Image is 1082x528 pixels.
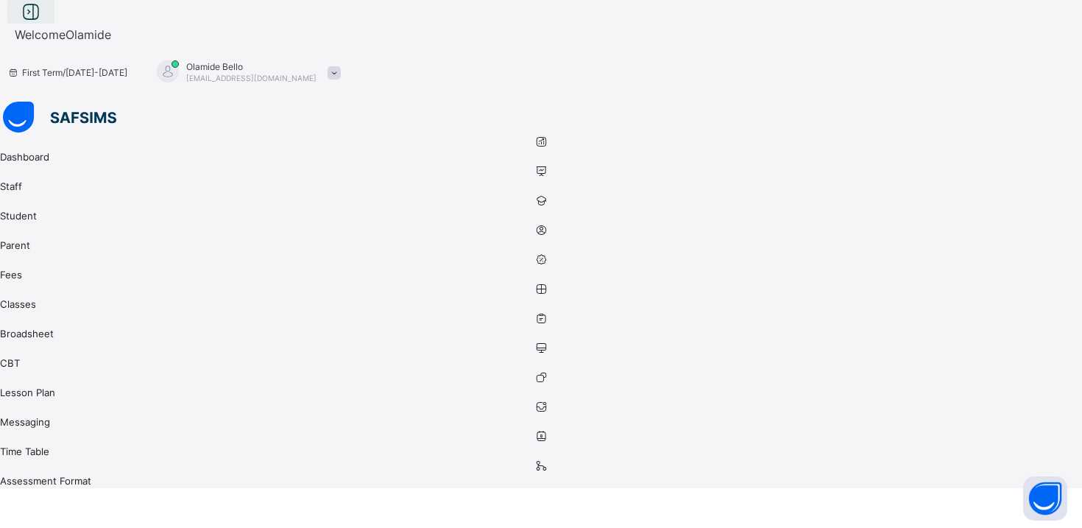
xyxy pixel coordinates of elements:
span: session/term information [7,67,127,78]
span: [EMAIL_ADDRESS][DOMAIN_NAME] [186,74,317,82]
span: Olamide Bello [186,61,317,72]
img: safsims [3,102,116,133]
div: OlamideBello [142,60,348,85]
span: Welcome Olamide [15,27,111,42]
button: Open asap [1023,476,1067,521]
